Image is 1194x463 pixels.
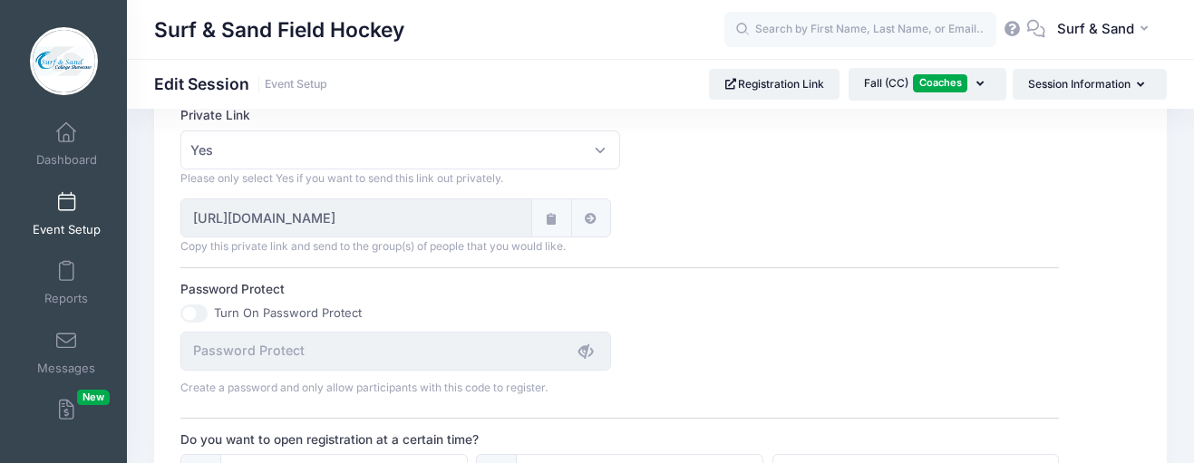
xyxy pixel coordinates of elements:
[24,112,110,176] a: Dashboard
[724,12,996,48] input: Search by First Name, Last Name, or Email...
[265,78,327,92] a: Event Setup
[36,153,97,169] span: Dashboard
[154,9,404,51] h1: Surf & Sand Field Hockey
[24,321,110,384] a: Messages
[1045,9,1167,51] button: Surf & Sand
[180,130,619,169] span: Yes
[33,222,101,237] span: Event Setup
[709,69,840,100] a: Registration Link
[24,390,110,453] a: InvoicesNew
[30,27,98,95] img: Surf & Sand Field Hockey
[864,76,908,90] span: Fall (CC)
[180,430,619,449] label: Do you want to open registration at a certain time?
[24,182,110,246] a: Event Setup
[849,68,1006,101] button: Fall (CC)Coaches
[24,251,110,314] a: Reports
[180,381,548,394] span: Create a password and only allow participants with this code to register.
[190,140,213,159] span: Yes
[180,332,611,371] input: Password Protect
[44,292,88,307] span: Reports
[544,208,558,227] a: Copy to clipboard
[180,280,619,298] label: Password Protect
[37,361,95,376] span: Messages
[154,74,327,93] h1: Edit Session
[214,304,362,323] label: Turn On Password Protect
[1057,19,1134,39] span: Surf & Sand
[180,171,503,185] span: Please only select Yes if you want to send this link out privately.
[1013,69,1167,100] button: Session Information
[77,390,110,405] span: New
[180,106,619,124] label: Private Link
[180,239,566,253] span: Copy this private link and send to the group(s) of people that you would like.
[913,74,967,92] span: Coaches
